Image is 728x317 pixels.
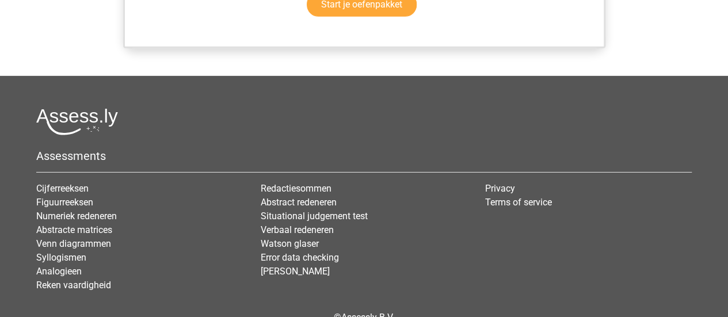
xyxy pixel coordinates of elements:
[36,149,692,163] h5: Assessments
[261,211,368,221] a: Situational judgement test
[485,197,551,208] a: Terms of service
[261,252,339,263] a: Error data checking
[36,183,89,194] a: Cijferreeksen
[261,183,331,194] a: Redactiesommen
[36,266,82,277] a: Analogieen
[36,238,111,249] a: Venn diagrammen
[36,108,118,135] img: Assessly logo
[261,238,319,249] a: Watson glaser
[261,266,330,277] a: [PERSON_NAME]
[36,280,111,291] a: Reken vaardigheid
[36,224,112,235] a: Abstracte matrices
[261,224,334,235] a: Verbaal redeneren
[485,183,514,194] a: Privacy
[261,197,337,208] a: Abstract redeneren
[36,211,117,221] a: Numeriek redeneren
[36,197,93,208] a: Figuurreeksen
[36,252,86,263] a: Syllogismen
